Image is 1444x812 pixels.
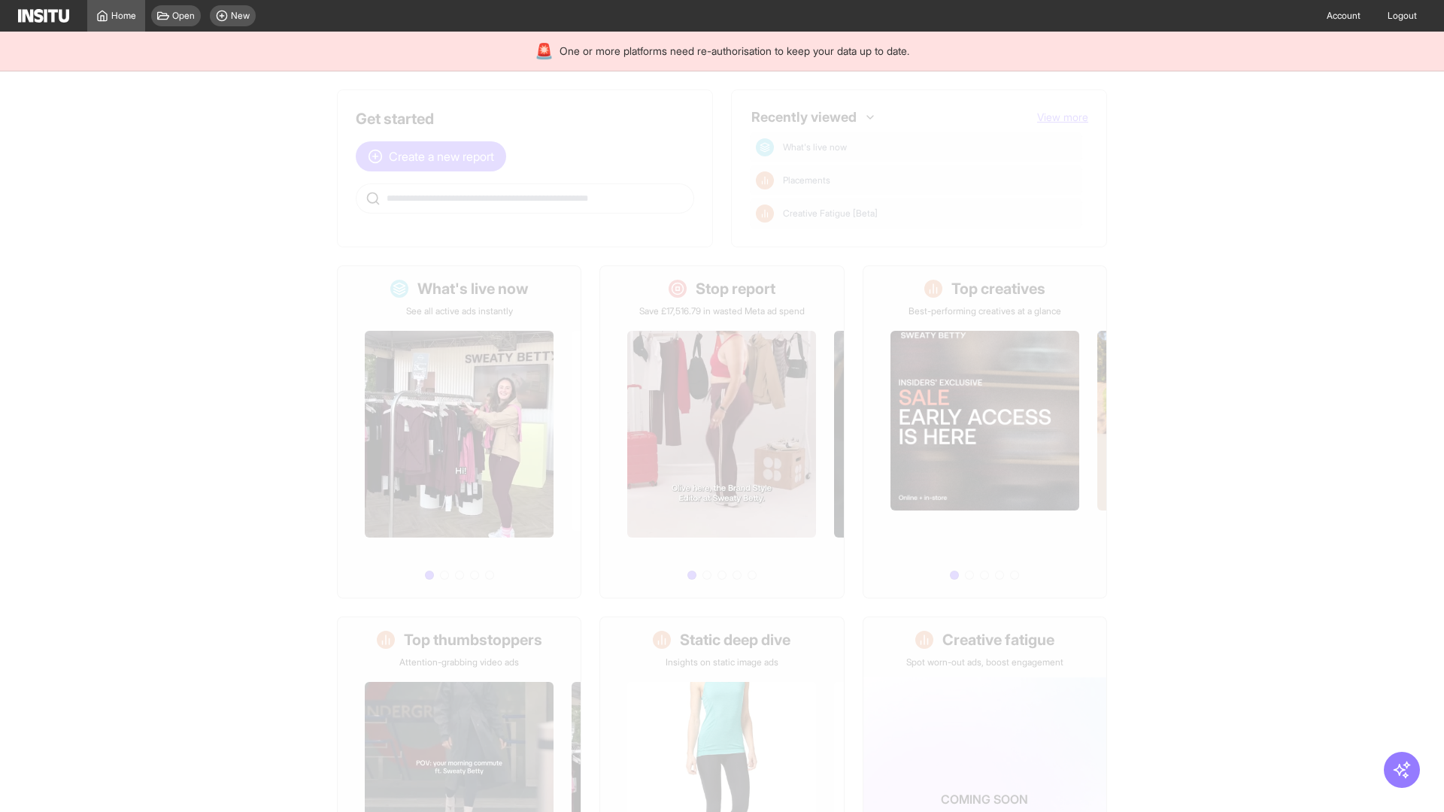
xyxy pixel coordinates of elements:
[535,41,554,62] div: 🚨
[231,10,250,22] span: New
[111,10,136,22] span: Home
[560,44,909,59] span: One or more platforms need re-authorisation to keep your data up to date.
[18,9,69,23] img: Logo
[172,10,195,22] span: Open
